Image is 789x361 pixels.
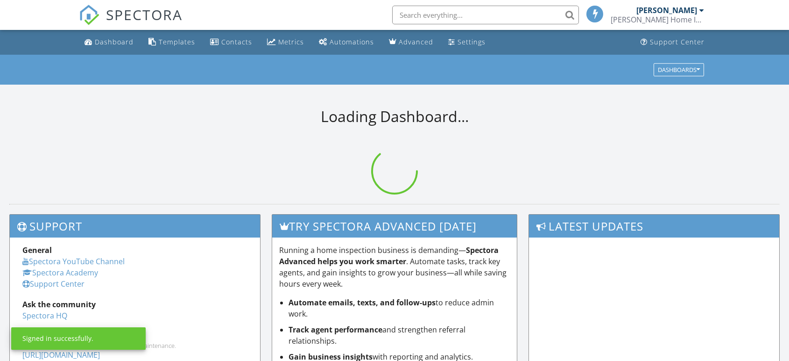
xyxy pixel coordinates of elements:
[22,279,85,289] a: Support Center
[315,34,378,51] a: Automations (Basic)
[444,34,489,51] a: Settings
[654,63,704,76] button: Dashboards
[289,324,510,347] li: and strengthen referral relationships.
[106,5,183,24] span: SPECTORA
[79,13,183,32] a: SPECTORA
[159,37,195,46] div: Templates
[458,37,486,46] div: Settings
[658,66,700,73] div: Dashboards
[22,310,67,321] a: Spectora HQ
[263,34,308,51] a: Metrics
[22,267,98,278] a: Spectora Academy
[611,15,704,24] div: Stewart Home Inspections LLC
[95,37,134,46] div: Dashboard
[206,34,256,51] a: Contacts
[399,37,433,46] div: Advanced
[289,297,436,308] strong: Automate emails, texts, and follow-ups
[278,37,304,46] div: Metrics
[289,297,510,319] li: to reduce admin work.
[289,325,382,335] strong: Track agent performance
[385,34,437,51] a: Advanced
[22,334,93,343] div: Signed in successfully.
[637,34,708,51] a: Support Center
[221,37,252,46] div: Contacts
[22,245,52,255] strong: General
[22,256,125,267] a: Spectora YouTube Channel
[22,350,100,360] a: [URL][DOMAIN_NAME]
[79,5,99,25] img: The Best Home Inspection Software - Spectora
[279,245,510,289] p: Running a home inspection business is demanding— . Automate tasks, track key agents, and gain ins...
[22,299,247,310] div: Ask the community
[279,245,499,267] strong: Spectora Advanced helps you work smarter
[330,37,374,46] div: Automations
[145,34,199,51] a: Templates
[650,37,704,46] div: Support Center
[392,6,579,24] input: Search everything...
[636,6,697,15] div: [PERSON_NAME]
[10,215,260,238] h3: Support
[272,215,517,238] h3: Try spectora advanced [DATE]
[81,34,137,51] a: Dashboard
[529,215,779,238] h3: Latest Updates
